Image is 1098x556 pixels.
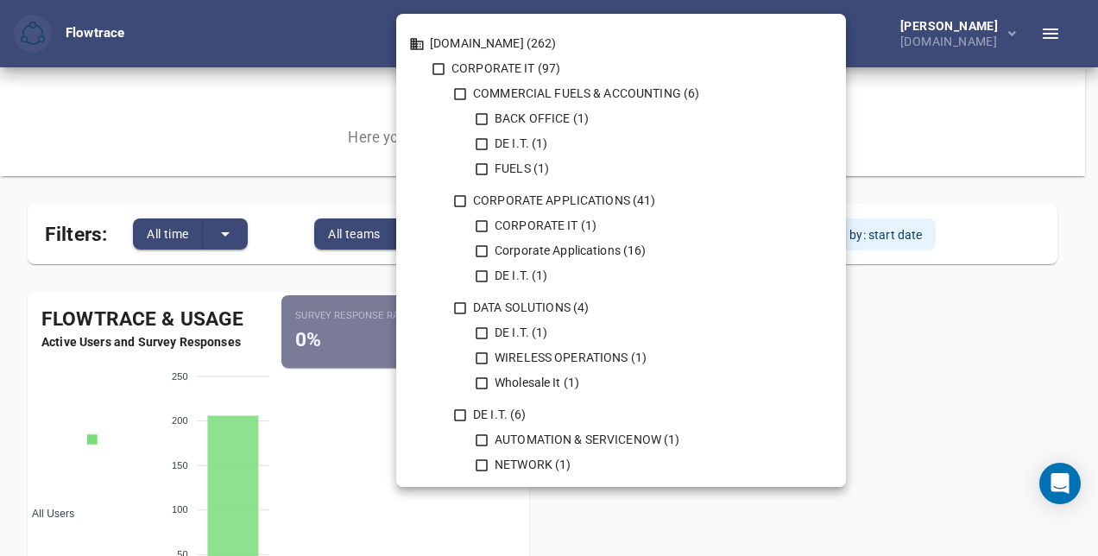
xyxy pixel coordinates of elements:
[491,242,756,260] div: Corporate Applications (16)
[491,267,756,285] div: DE I.T. (1)
[491,324,756,342] div: DE I.T. (1)
[448,60,798,78] div: CORPORATE IT (97)
[470,299,777,317] div: DATA SOLUTIONS (4)
[491,456,756,474] div: NETWORK (1)
[426,35,818,53] div: [DOMAIN_NAME] (262)
[491,431,756,449] div: AUTOMATION & SERVICENOW (1)
[491,135,756,153] div: DE I.T. (1)
[470,406,777,424] div: DE I.T. (6)
[470,85,777,103] div: COMMERCIAL FUELS & ACCOUNTING (6)
[491,374,756,392] div: Wholesale It (1)
[491,160,756,178] div: FUELS (1)
[491,349,756,367] div: WIRELESS OPERATIONS (1)
[1039,463,1081,504] div: Open Intercom Messenger
[470,192,777,210] div: CORPORATE APPLICATIONS (41)
[491,110,756,128] div: BACK OFFICE (1)
[491,217,756,235] div: CORPORATE IT (1)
